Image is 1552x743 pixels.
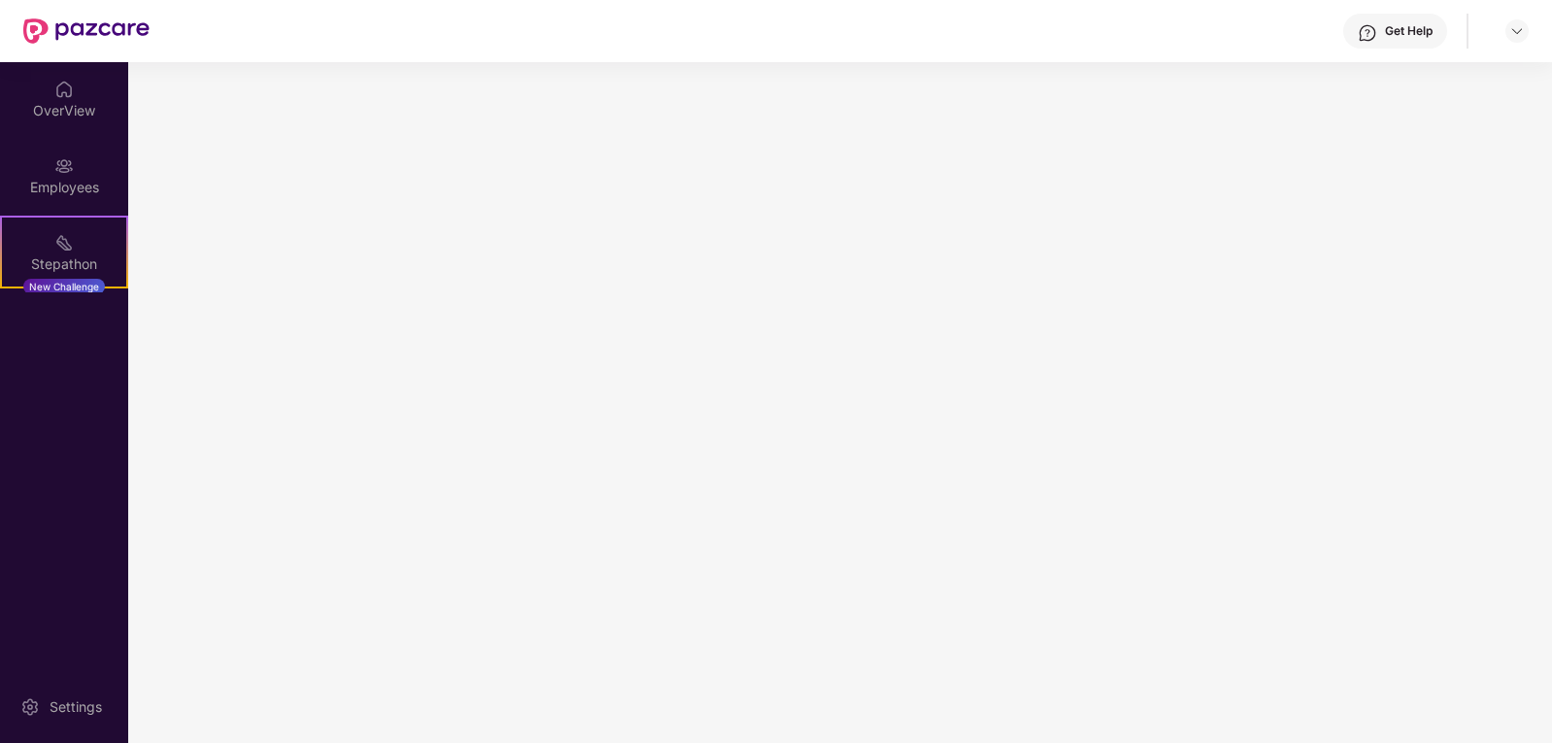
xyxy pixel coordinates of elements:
[1385,23,1433,39] div: Get Help
[54,233,74,253] img: svg+xml;base64,PHN2ZyB4bWxucz0iaHR0cDovL3d3dy53My5vcmcvMjAwMC9zdmciIHdpZHRoPSIyMSIgaGVpZ2h0PSIyMC...
[54,80,74,99] img: svg+xml;base64,PHN2ZyBpZD0iSG9tZSIgeG1sbnM9Imh0dHA6Ly93d3cudzMub3JnLzIwMDAvc3ZnIiB3aWR0aD0iMjAiIG...
[44,697,108,717] div: Settings
[20,697,40,717] img: svg+xml;base64,PHN2ZyBpZD0iU2V0dGluZy0yMHgyMCIgeG1sbnM9Imh0dHA6Ly93d3cudzMub3JnLzIwMDAvc3ZnIiB3aW...
[2,254,126,274] div: Stepathon
[54,156,74,176] img: svg+xml;base64,PHN2ZyBpZD0iRW1wbG95ZWVzIiB4bWxucz0iaHR0cDovL3d3dy53My5vcmcvMjAwMC9zdmciIHdpZHRoPS...
[1509,23,1525,39] img: svg+xml;base64,PHN2ZyBpZD0iRHJvcGRvd24tMzJ4MzIiIHhtbG5zPSJodHRwOi8vd3d3LnczLm9yZy8yMDAwL3N2ZyIgd2...
[1358,23,1377,43] img: svg+xml;base64,PHN2ZyBpZD0iSGVscC0zMngzMiIgeG1sbnM9Imh0dHA6Ly93d3cudzMub3JnLzIwMDAvc3ZnIiB3aWR0aD...
[23,279,105,294] div: New Challenge
[23,18,150,44] img: New Pazcare Logo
